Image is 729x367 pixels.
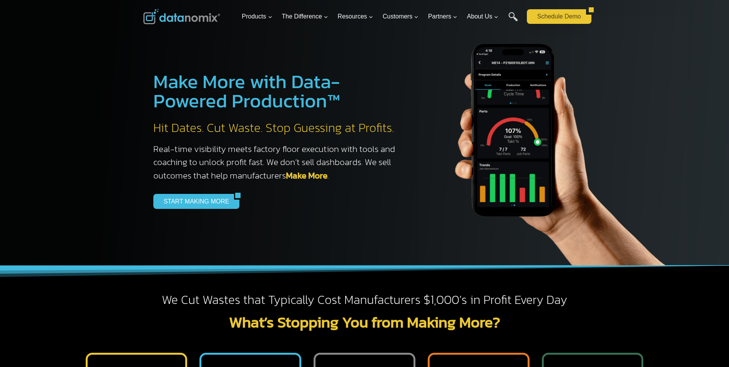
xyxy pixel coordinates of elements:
[286,169,327,182] a: Make More
[428,12,457,22] span: Partners
[173,0,198,7] span: Last Name
[418,15,687,265] img: The Datanoix Mobile App available on Android and iOS Devices
[508,12,518,29] a: Search
[153,142,403,182] h3: Real-time visibility meets factory floor execution with tools and coaching to unlock profit fast....
[383,12,418,22] span: Customers
[153,72,403,110] h1: Make More with Data-Powered Production™
[338,12,373,22] span: Resources
[467,12,498,22] span: About Us
[173,32,208,39] span: Phone number
[143,314,586,330] h2: What’s Stopping You from Making More?
[527,9,586,24] a: Schedule Demo
[691,330,729,367] iframe: Chat Widget
[239,4,523,29] nav: Primary Navigation
[86,172,98,177] a: Terms
[242,12,272,22] span: Products
[173,95,203,102] span: State/Region
[153,120,403,136] h2: Hit Dates. Cut Waste. Stop Guessing at Profits.
[153,194,234,209] a: START MAKING MORE
[105,172,130,177] a: Privacy Policy
[143,292,586,308] h2: We Cut Wastes that Typically Cost Manufacturers $1,000’s in Profit Every Day
[143,9,220,24] img: Datanomix
[282,12,328,22] span: The Difference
